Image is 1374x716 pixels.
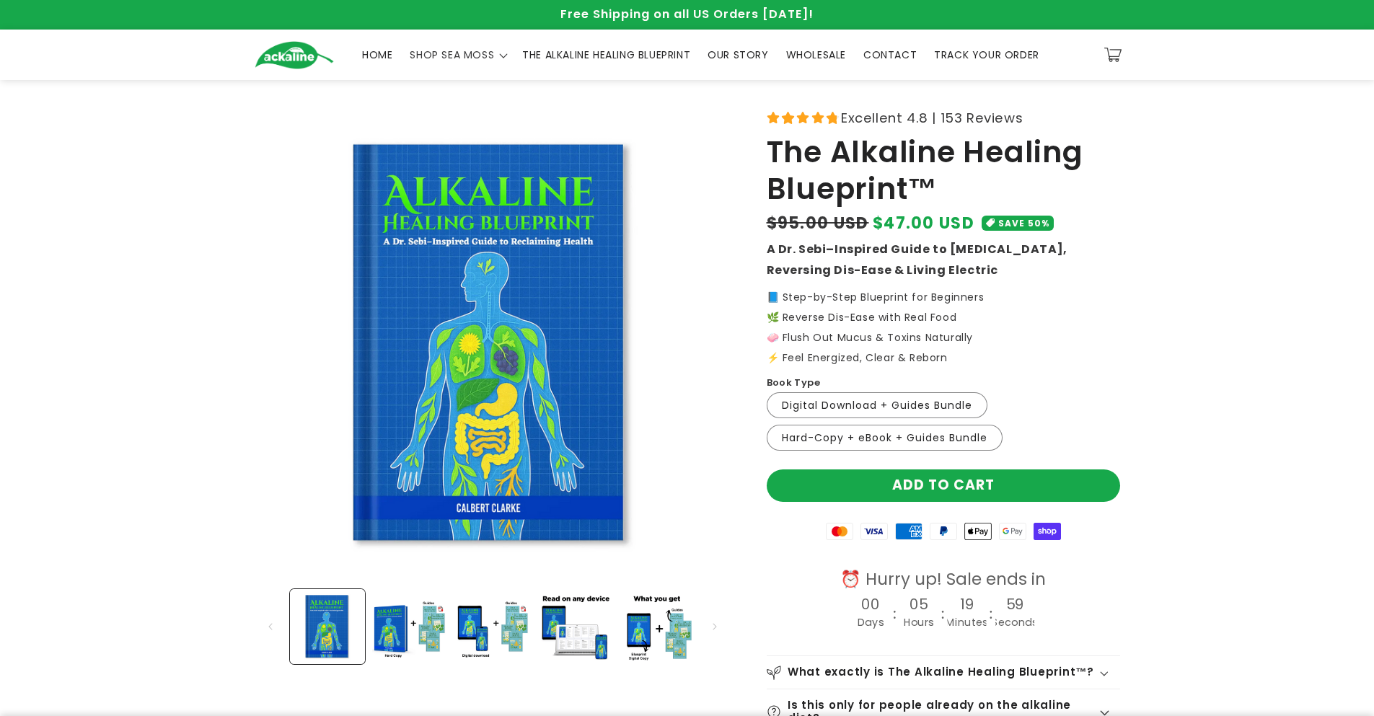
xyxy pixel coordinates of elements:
label: Book Type [767,376,821,390]
span: THE ALKALINE HEALING BLUEPRINT [522,48,690,61]
a: OUR STORY [699,40,777,70]
span: Excellent 4.8 | 153 Reviews [841,106,1023,130]
button: Slide right [699,611,731,642]
a: WHOLESALE [778,40,855,70]
div: Minutes [946,612,988,633]
div: ⏰ Hurry up! Sale ends in [815,569,1071,591]
h4: 05 [910,596,928,612]
h4: 59 [1006,596,1025,612]
span: TRACK YOUR ORDER [934,48,1039,61]
a: TRACK YOUR ORDER [925,40,1048,70]
span: $47.00 USD [873,211,974,235]
a: HOME [353,40,401,70]
summary: What exactly is The Alkaline Healing Blueprint™? [767,656,1120,689]
p: 📘 Step-by-Step Blueprint for Beginners 🌿 Reverse Dis-Ease with Real Food 🧼 Flush Out Mucus & Toxi... [767,292,1120,363]
a: CONTACT [855,40,925,70]
button: Load image 4 in gallery view [537,589,612,664]
img: Ackaline [255,41,334,69]
div: : [941,599,946,630]
label: Digital Download + Guides Bundle [767,392,987,418]
button: Load image 3 in gallery view [454,589,529,664]
button: Add to cart [767,469,1120,502]
span: HOME [362,48,392,61]
s: $95.00 USD [767,211,869,235]
span: SAVE 50% [998,216,1049,231]
button: Slide left [255,611,286,642]
span: CONTACT [863,48,917,61]
h4: 00 [861,596,880,612]
summary: SHOP SEA MOSS [401,40,514,70]
h1: The Alkaline Healing Blueprint™ [767,134,1120,207]
span: SHOP SEA MOSS [410,48,494,61]
div: : [892,599,897,630]
div: Days [857,612,884,633]
button: Load image 5 in gallery view [620,589,695,664]
button: Load image 2 in gallery view [372,589,447,664]
div: Hours [904,612,934,633]
strong: A Dr. Sebi–Inspired Guide to [MEDICAL_DATA], Reversing Dis-Ease & Living Electric [767,241,1067,278]
span: WHOLESALE [786,48,846,61]
span: Free Shipping on all US Orders [DATE]! [560,6,814,22]
div: : [989,599,994,630]
div: Seconds [992,612,1039,633]
label: Hard-Copy + eBook + Guides Bundle [767,425,1003,451]
h2: What exactly is The Alkaline Healing Blueprint™? [788,666,1094,679]
button: Load image 1 in gallery view [290,589,365,664]
span: OUR STORY [708,48,768,61]
h4: 19 [960,596,974,612]
media-gallery: Gallery Viewer [255,106,731,668]
a: THE ALKALINE HEALING BLUEPRINT [514,40,699,70]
